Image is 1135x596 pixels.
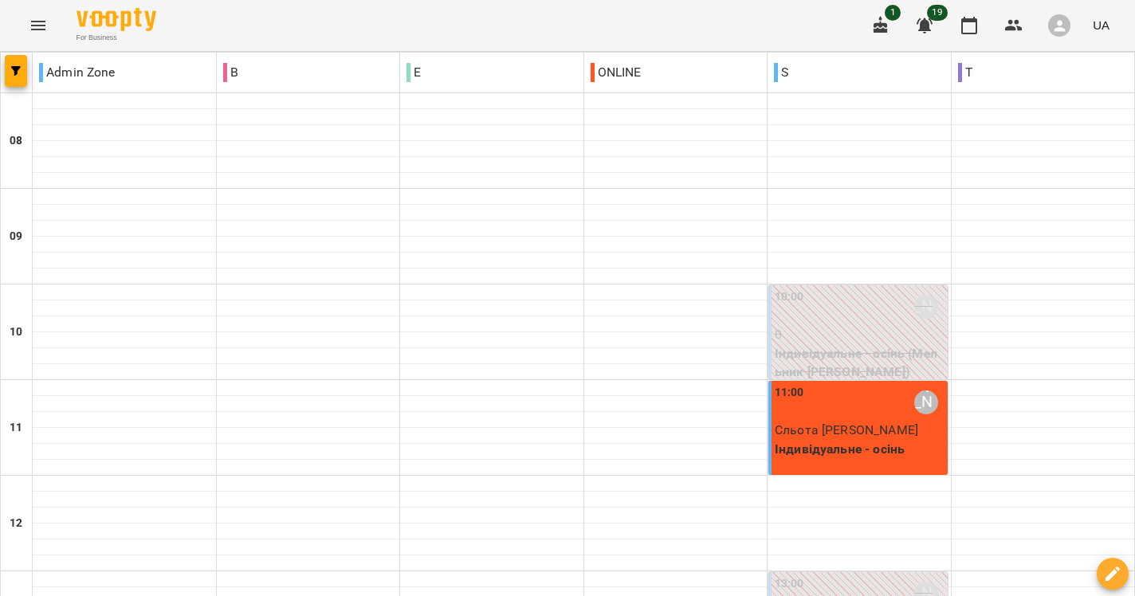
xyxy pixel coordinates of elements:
img: Voopty Logo [77,8,156,31]
span: UA [1093,17,1109,33]
h6: 10 [10,323,22,341]
p: Індивідуальне - осінь (Мельник [PERSON_NAME]) [775,344,945,382]
p: B [223,63,238,82]
p: ONLINE [591,63,642,82]
p: Індивідуальне - осінь [775,440,945,459]
div: Анастасія Сидорук [914,390,938,414]
p: E [406,63,421,82]
label: 11:00 [775,384,804,402]
label: 10:00 [775,288,804,306]
p: 0 [775,325,945,344]
span: For Business [77,33,156,43]
button: UA [1086,10,1116,40]
h6: 11 [10,419,22,437]
label: 13:00 [775,575,804,593]
p: T [958,63,972,82]
p: Admin Zone [39,63,116,82]
h6: 09 [10,228,22,245]
span: 1 [885,5,901,21]
span: 19 [927,5,948,21]
h6: 08 [10,132,22,150]
span: Сльота [PERSON_NAME] [775,422,918,437]
button: Menu [19,6,57,45]
p: S [774,63,788,82]
div: Анастасія Сидорук [914,295,938,319]
h6: 12 [10,515,22,532]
